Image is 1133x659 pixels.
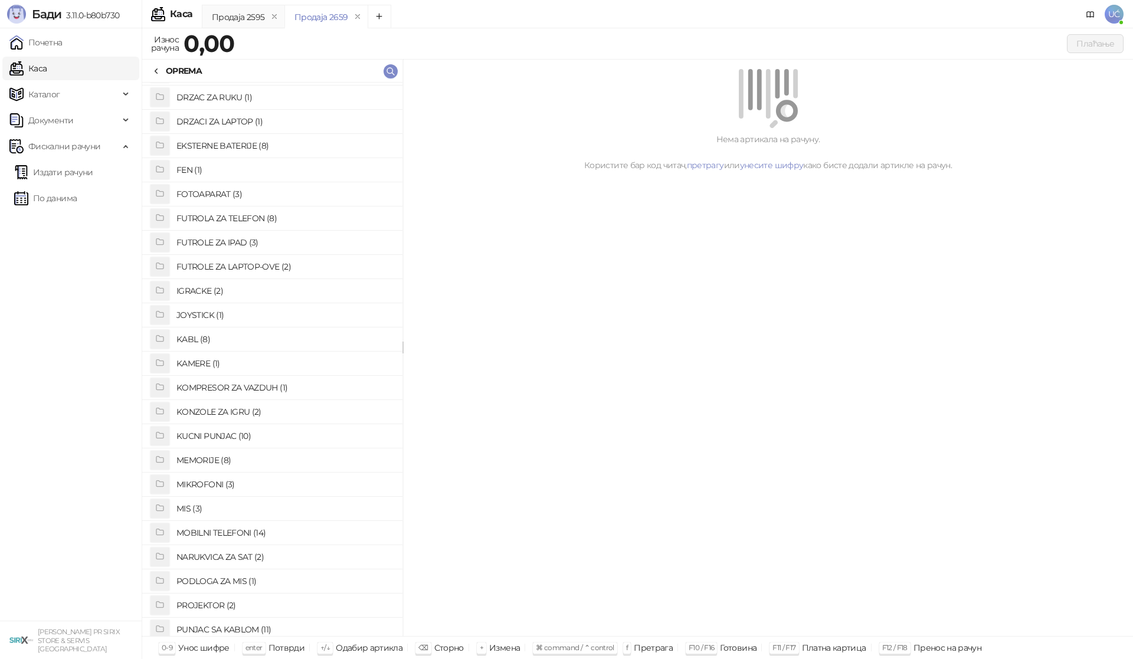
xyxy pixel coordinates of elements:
[720,640,757,655] div: Готовина
[245,643,263,652] span: enter
[268,640,305,655] div: Потврди
[418,643,428,652] span: ⌫
[176,354,393,373] h4: KAMERE (1)
[802,640,866,655] div: Платна картица
[882,643,908,652] span: F12 / F18
[176,136,393,155] h4: EKSTERNE BATERIJE (8)
[434,640,464,655] div: Сторно
[417,133,1119,172] div: Нема артикала на рачуну. Користите бар код читач, или како бисте додали артикле на рачун.
[740,160,804,171] a: унесите шифру
[9,628,33,652] img: 64x64-companyLogo-cb9a1907-c9b0-4601-bb5e-5084e694c383.png
[689,643,714,652] span: F10 / F16
[184,29,234,58] strong: 0,00
[176,499,393,518] h4: MIS (3)
[687,160,724,171] a: претрагу
[294,11,348,24] div: Продаја 2659
[913,640,981,655] div: Пренос на рачун
[14,186,77,210] a: По данима
[166,64,202,77] div: OPREMA
[1067,34,1124,53] button: Плаћање
[176,402,393,421] h4: KONZOLE ZA IGRU (2)
[176,112,393,131] h4: DRZACI ZA LAPTOP (1)
[176,620,393,639] h4: PUNJAC SA KABLOM (11)
[170,9,192,19] div: Каса
[28,135,100,158] span: Фискални рачуни
[176,378,393,397] h4: KOMPRESOR ZA VAZDUH (1)
[480,643,483,652] span: +
[336,640,402,655] div: Одабир артикла
[176,451,393,470] h4: MEMORIJE (8)
[32,7,61,21] span: Бади
[626,643,628,652] span: f
[772,643,795,652] span: F11 / F17
[176,88,393,107] h4: DRZAC ZA RUKU (1)
[142,83,402,636] div: grid
[176,257,393,276] h4: FUTROLE ZA LAPTOP-OVE (2)
[176,160,393,179] h4: FEN (1)
[176,233,393,252] h4: FUTROLE ZA IPAD (3)
[350,12,365,22] button: remove
[7,5,26,24] img: Logo
[38,628,120,653] small: [PERSON_NAME] PR SIRIX STORE & SERVIS [GEOGRAPHIC_DATA]
[176,523,393,542] h4: MOBILNI TELEFONI (14)
[9,31,63,54] a: Почетна
[28,83,60,106] span: Каталог
[176,547,393,566] h4: NARUKVICA ZA SAT (2)
[176,209,393,228] h4: FUTROLA ZA TELEFON (8)
[178,640,230,655] div: Унос шифре
[9,57,47,80] a: Каса
[176,330,393,349] h4: KABL (8)
[1081,5,1100,24] a: Документација
[176,572,393,591] h4: PODLOGA ZA MIS (1)
[634,640,673,655] div: Претрага
[267,12,282,22] button: remove
[28,109,73,132] span: Документи
[176,185,393,204] h4: FOTOAPARAT (3)
[368,5,391,28] button: Add tab
[14,160,93,184] a: Издати рачуни
[149,32,181,55] div: Износ рачуна
[1105,5,1124,24] span: UĆ
[61,10,119,21] span: 3.11.0-b80b730
[162,643,172,652] span: 0-9
[320,643,330,652] span: ↑/↓
[212,11,264,24] div: Продаја 2595
[176,427,393,445] h4: KUCNI PUNJAC (10)
[176,596,393,615] h4: PROJEKTOR (2)
[176,306,393,324] h4: JOYSTICK (1)
[536,643,614,652] span: ⌘ command / ⌃ control
[176,475,393,494] h4: MIKROFONI (3)
[489,640,520,655] div: Измена
[176,281,393,300] h4: IGRACKE (2)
